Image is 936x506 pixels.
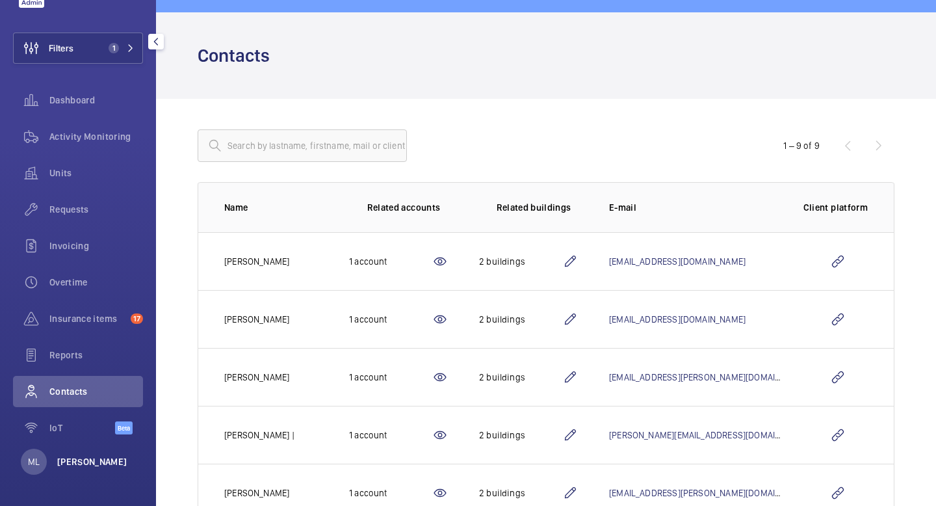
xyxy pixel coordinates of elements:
div: 1 account [349,255,432,268]
p: E-mail [609,201,783,214]
div: 1 account [349,313,432,326]
p: ML [28,455,40,468]
div: 2 buildings [479,371,562,384]
div: 2 buildings [479,486,562,499]
div: 1 account [349,429,432,442]
div: 2 buildings [479,313,562,326]
span: Contacts [49,385,143,398]
a: [PERSON_NAME][EMAIL_ADDRESS][DOMAIN_NAME] [609,430,811,440]
div: 1 account [349,371,432,384]
p: [PERSON_NAME] [224,255,289,268]
p: [PERSON_NAME] [57,455,127,468]
span: 17 [131,313,143,324]
p: [PERSON_NAME] | [224,429,294,442]
input: Search by lastname, firstname, mail or client [198,129,407,162]
a: [EMAIL_ADDRESS][PERSON_NAME][DOMAIN_NAME] [609,372,811,382]
span: Dashboard [49,94,143,107]
p: Related accounts [367,201,441,214]
span: Units [49,166,143,180]
span: Activity Monitoring [49,130,143,143]
span: Overtime [49,276,143,289]
span: IoT [49,421,115,434]
p: [PERSON_NAME] [224,371,289,384]
p: Client platform [803,201,868,214]
a: [EMAIL_ADDRESS][DOMAIN_NAME] [609,314,746,325]
div: 2 buildings [479,429,562,442]
div: 2 buildings [479,255,562,268]
button: Filters1 [13,33,143,64]
div: 1 – 9 of 9 [783,139,820,152]
div: 1 account [349,486,432,499]
span: Invoicing [49,239,143,252]
span: Beta [115,421,133,434]
p: [PERSON_NAME] [224,486,289,499]
a: [EMAIL_ADDRESS][PERSON_NAME][DOMAIN_NAME] [609,488,811,498]
span: Insurance items [49,312,125,325]
span: Filters [49,42,73,55]
span: 1 [109,43,119,53]
span: Reports [49,349,143,362]
a: [EMAIL_ADDRESS][DOMAIN_NAME] [609,256,746,267]
p: Name [224,201,328,214]
span: Requests [49,203,143,216]
p: Related buildings [497,201,571,214]
h1: Contacts [198,44,278,68]
p: [PERSON_NAME] [224,313,289,326]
